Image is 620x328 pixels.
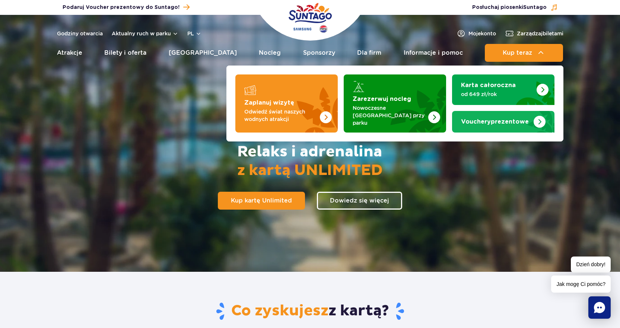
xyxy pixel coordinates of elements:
a: Vouchery prezentowe [452,111,554,133]
span: z kartą UNLIMITED [237,161,383,180]
span: Posłuchaj piosenki [472,4,547,11]
span: Dzień dobry! [571,257,611,273]
span: Vouchery [461,119,491,125]
a: Sponsorzy [303,44,335,62]
a: Bilety i oferta [104,44,146,62]
a: Karta całoroczna [452,74,554,105]
a: Mojekonto [457,29,496,38]
a: Kup kartę Unlimited [218,192,305,210]
span: Kup kartę Unlimited [231,198,292,204]
h2: Relaks i adrenalina [237,143,383,180]
a: Godziny otwarcia [57,30,103,37]
span: Moje konto [468,30,496,37]
a: Zarezerwuj nocleg [344,74,446,133]
button: Kup teraz [485,44,563,62]
span: Podaruj Voucher prezentowy do Suntago! [63,4,179,11]
span: Suntago [523,5,547,10]
span: Jak mogę Ci pomóc? [551,276,611,293]
a: [GEOGRAPHIC_DATA] [169,44,237,62]
span: Zarządzaj biletami [517,30,563,37]
a: Dla firm [357,44,381,62]
strong: Karta całoroczna [461,82,516,88]
p: od 649 zł/rok [461,90,534,98]
div: Chat [588,296,611,319]
button: Posłuchaj piosenkiSuntago [472,4,558,11]
a: Atrakcje [57,44,82,62]
strong: Zaplanuj wizytę [244,100,294,106]
a: Dowiedz się więcej [317,192,402,210]
span: Dowiedz się więcej [330,198,389,204]
a: Zaplanuj wizytę [235,74,338,133]
strong: Zarezerwuj nocleg [353,96,411,102]
a: Podaruj Voucher prezentowy do Suntago! [63,2,190,12]
h2: z kartą? [92,302,528,321]
span: Kup teraz [503,50,532,56]
strong: prezentowe [461,119,529,125]
button: Aktualny ruch w parku [112,31,178,36]
button: pl [187,30,201,37]
p: Odwiedź świat naszych wodnych atrakcji [244,108,317,123]
span: Co zyskujesz [231,302,328,320]
a: Informacje i pomoc [404,44,463,62]
p: Nowoczesne [GEOGRAPHIC_DATA] przy parku [353,104,425,127]
a: Zarządzajbiletami [505,29,563,38]
a: Nocleg [259,44,281,62]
